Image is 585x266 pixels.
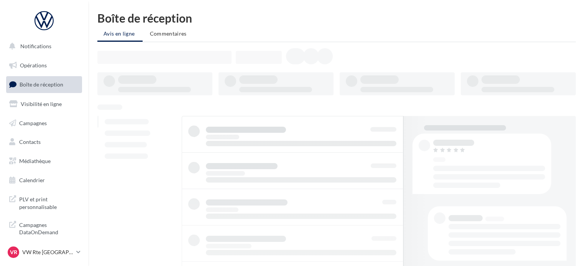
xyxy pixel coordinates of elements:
a: Boîte de réception [5,76,84,93]
span: PLV et print personnalisable [19,194,79,211]
span: Contacts [19,139,41,145]
a: Campagnes DataOnDemand [5,217,84,239]
span: Commentaires [150,30,187,37]
span: Médiathèque [19,158,51,164]
span: Campagnes [19,119,47,126]
a: Contacts [5,134,84,150]
a: Visibilité en ligne [5,96,84,112]
span: VR [10,248,17,256]
span: Boîte de réception [20,81,63,88]
div: Boîte de réception [97,12,576,24]
span: Campagnes DataOnDemand [19,220,79,236]
span: Calendrier [19,177,45,183]
a: Médiathèque [5,153,84,169]
a: VR VW Rte [GEOGRAPHIC_DATA] [6,245,82,259]
p: VW Rte [GEOGRAPHIC_DATA] [22,248,73,256]
span: Opérations [20,62,47,69]
span: Visibilité en ligne [21,101,62,107]
a: Opérations [5,57,84,73]
a: Calendrier [5,172,84,188]
a: PLV et print personnalisable [5,191,84,214]
a: Campagnes [5,115,84,131]
button: Notifications [5,38,81,54]
span: Notifications [20,43,51,49]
